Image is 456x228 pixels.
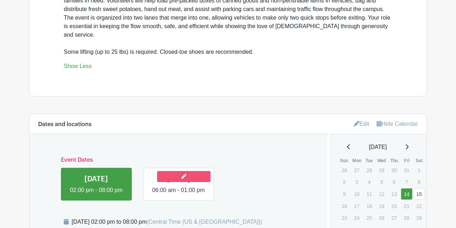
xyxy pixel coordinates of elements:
[338,165,350,176] p: 26
[413,165,425,176] p: 1
[354,118,369,130] a: Edit
[388,212,400,223] p: 27
[363,188,375,199] p: 11
[351,201,363,212] p: 17
[376,176,388,187] p: 5
[38,121,92,128] h6: Dates and locations
[64,63,92,72] a: Show Less
[363,176,375,187] p: 4
[401,201,413,212] p: 21
[376,201,388,212] p: 19
[413,212,425,223] p: 29
[376,188,388,199] p: 12
[401,176,413,187] p: 7
[388,176,400,187] p: 6
[401,165,413,176] p: 31
[351,157,363,164] th: Mon
[351,212,363,223] p: 24
[351,176,363,187] p: 3
[375,157,388,164] th: Wed
[338,212,350,223] p: 23
[351,188,363,199] p: 10
[338,176,350,187] p: 2
[388,201,400,212] p: 20
[363,157,375,164] th: Tue
[401,188,413,200] a: 14
[72,218,262,226] div: [DATE] 02:00 pm to 08:00 pm
[338,201,350,212] p: 16
[363,212,375,223] p: 25
[55,157,302,164] h6: Event Dates
[388,165,400,176] p: 30
[363,201,375,212] p: 18
[413,157,425,164] th: Sat
[376,212,388,223] p: 26
[376,165,388,176] p: 29
[351,165,363,176] p: 27
[413,201,425,212] p: 22
[369,143,387,151] span: [DATE]
[401,212,413,223] p: 28
[388,188,400,199] p: 13
[377,121,418,127] a: Hide Calendar
[338,188,350,199] p: 9
[338,157,351,164] th: Sun
[363,165,375,176] p: 28
[400,157,413,164] th: Fri
[413,188,425,200] a: 15
[413,176,425,187] p: 8
[388,157,400,164] th: Thu
[146,219,262,225] span: (Central Time (US & [GEOGRAPHIC_DATA]))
